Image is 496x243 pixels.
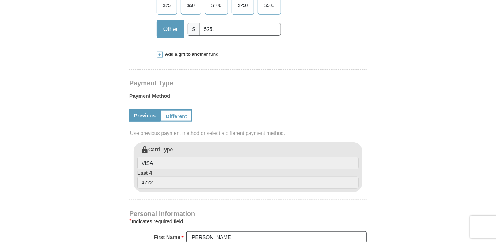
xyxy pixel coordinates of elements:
[160,109,192,122] a: Different
[137,177,359,189] input: Last 4
[137,157,359,169] input: Card Type
[137,146,359,169] label: Card Type
[129,211,367,217] h4: Personal Information
[137,169,359,189] label: Last 4
[130,130,367,137] span: Use previous payment method or select a different payment method.
[163,51,219,58] span: Add a gift to another fund
[188,23,200,36] span: $
[200,23,281,36] input: Other Amount
[129,217,367,226] div: Indicates required field
[129,80,367,86] h4: Payment Type
[129,92,367,103] label: Payment Method
[154,232,180,242] strong: First Name
[160,24,182,35] span: Other
[129,109,160,122] a: Previous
